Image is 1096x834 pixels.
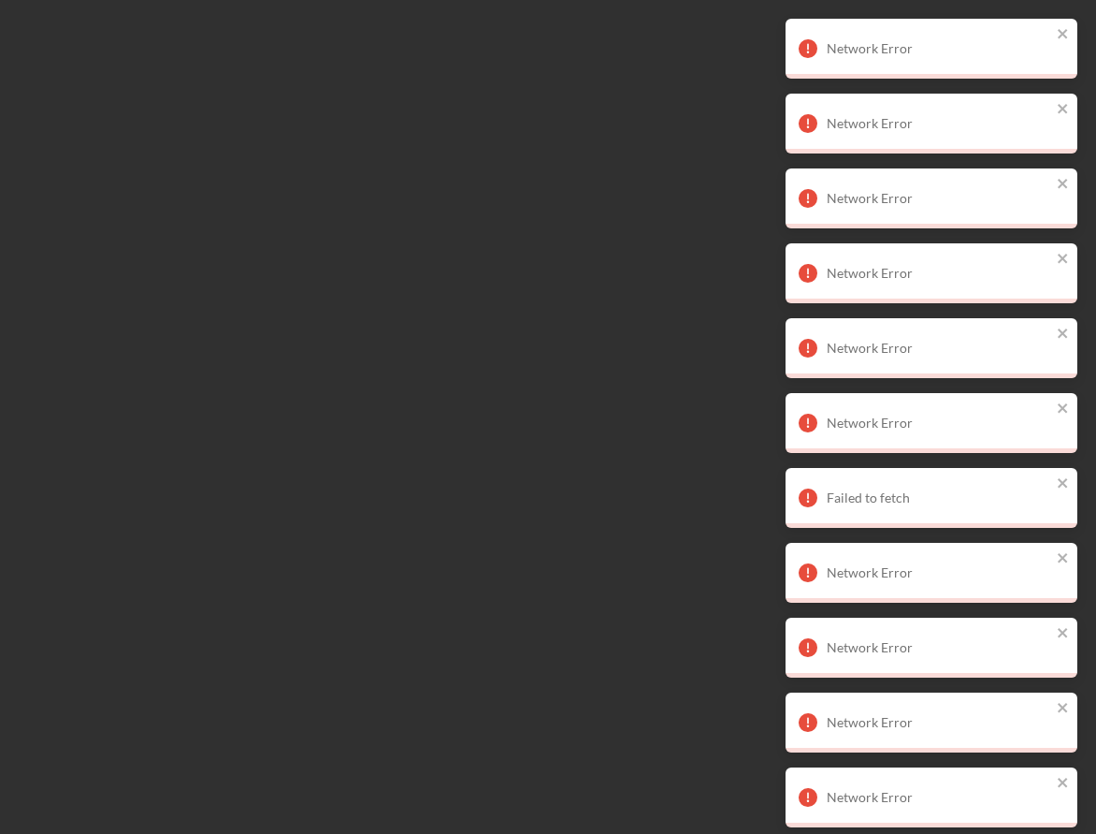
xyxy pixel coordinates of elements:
[1057,26,1070,44] button: close
[1057,700,1070,718] button: close
[1057,176,1070,194] button: close
[827,116,1051,131] div: Network Error
[827,715,1051,730] div: Network Error
[827,191,1051,206] div: Network Error
[1057,550,1070,568] button: close
[827,266,1051,281] div: Network Error
[827,490,1051,505] div: Failed to fetch
[1057,101,1070,119] button: close
[827,640,1051,655] div: Network Error
[827,416,1051,431] div: Network Error
[827,341,1051,356] div: Network Error
[1057,476,1070,493] button: close
[1057,401,1070,418] button: close
[1057,251,1070,269] button: close
[827,565,1051,580] div: Network Error
[1057,326,1070,344] button: close
[827,41,1051,56] div: Network Error
[1057,625,1070,643] button: close
[1057,775,1070,793] button: close
[827,790,1051,805] div: Network Error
